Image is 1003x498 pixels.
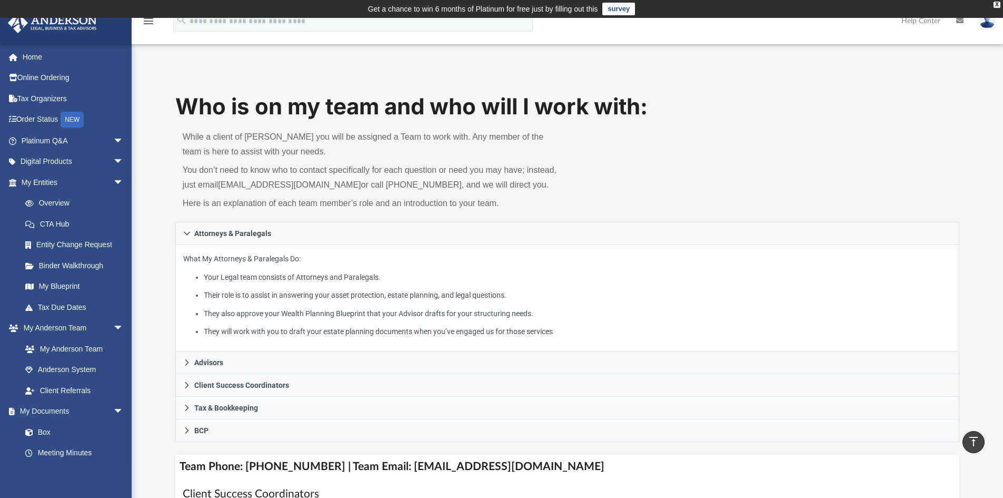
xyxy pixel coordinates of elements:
[175,222,960,245] a: Attorneys & Paralegals
[7,46,140,67] a: Home
[194,359,223,366] span: Advisors
[204,307,951,320] li: They also approve your Wealth Planning Blueprint that your Advisor drafts for your structuring ne...
[218,180,361,189] a: [EMAIL_ADDRESS][DOMAIN_NAME]
[15,193,140,214] a: Overview
[183,196,560,211] p: Here is an explanation of each team member’s role and an introduction to your team.
[142,15,155,27] i: menu
[194,230,271,237] span: Attorneys & Paralegals
[194,404,258,412] span: Tax & Bookkeeping
[602,3,635,15] a: survey
[183,163,560,192] p: You don’t need to know who to contact specifically for each question or need you may have; instea...
[61,112,84,128] div: NEW
[113,130,134,152] span: arrow_drop_down
[183,252,952,338] p: What My Attorneys & Paralegals Do:
[15,338,129,359] a: My Anderson Team
[7,88,140,109] a: Tax Organizers
[368,3,598,15] div: Get a chance to win 6 months of Platinum for free just by filling out this
[175,245,960,352] div: Attorneys & Paralegals
[15,276,134,297] a: My Blueprint
[15,443,134,464] a: Meeting Minutes
[15,380,134,401] a: Client Referrals
[15,359,134,380] a: Anderson System
[175,351,960,374] a: Advisors
[204,325,951,338] li: They will work with you to draft your estate planning documents when you’ve engaged us for those ...
[113,318,134,339] span: arrow_drop_down
[15,255,140,276] a: Binder Walkthrough
[175,455,960,479] h4: Team Phone: [PHONE_NUMBER] | Team Email: [EMAIL_ADDRESS][DOMAIN_NAME]
[194,427,208,434] span: BCP
[7,401,134,422] a: My Documentsarrow_drop_down
[113,151,134,173] span: arrow_drop_down
[15,297,140,318] a: Tax Due Dates
[113,401,134,423] span: arrow_drop_down
[15,235,140,256] a: Entity Change Request
[175,91,960,122] h1: Who is on my team and who will I work with:
[979,13,995,28] img: User Pic
[204,271,951,284] li: Your Legal team consists of Attorneys and Paralegals.
[994,2,1000,8] div: close
[5,13,100,33] img: Anderson Advisors Platinum Portal
[7,130,140,151] a: Platinum Q&Aarrow_drop_down
[175,419,960,442] a: BCP
[7,151,140,172] a: Digital Productsarrow_drop_down
[175,374,960,397] a: Client Success Coordinators
[176,14,187,26] i: search
[204,289,951,302] li: Their role is to assist in answering your asset protection, estate planning, and legal questions.
[194,382,289,389] span: Client Success Coordinators
[7,318,134,339] a: My Anderson Teamarrow_drop_down
[7,67,140,89] a: Online Ordering
[183,130,560,159] p: While a client of [PERSON_NAME] you will be assigned a Team to work with. Any member of the team ...
[962,431,985,453] a: vertical_align_top
[967,435,980,448] i: vertical_align_top
[142,20,155,27] a: menu
[7,172,140,193] a: My Entitiesarrow_drop_down
[113,172,134,193] span: arrow_drop_down
[15,213,140,235] a: CTA Hub
[15,422,129,443] a: Box
[7,109,140,131] a: Order StatusNEW
[175,397,960,419] a: Tax & Bookkeeping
